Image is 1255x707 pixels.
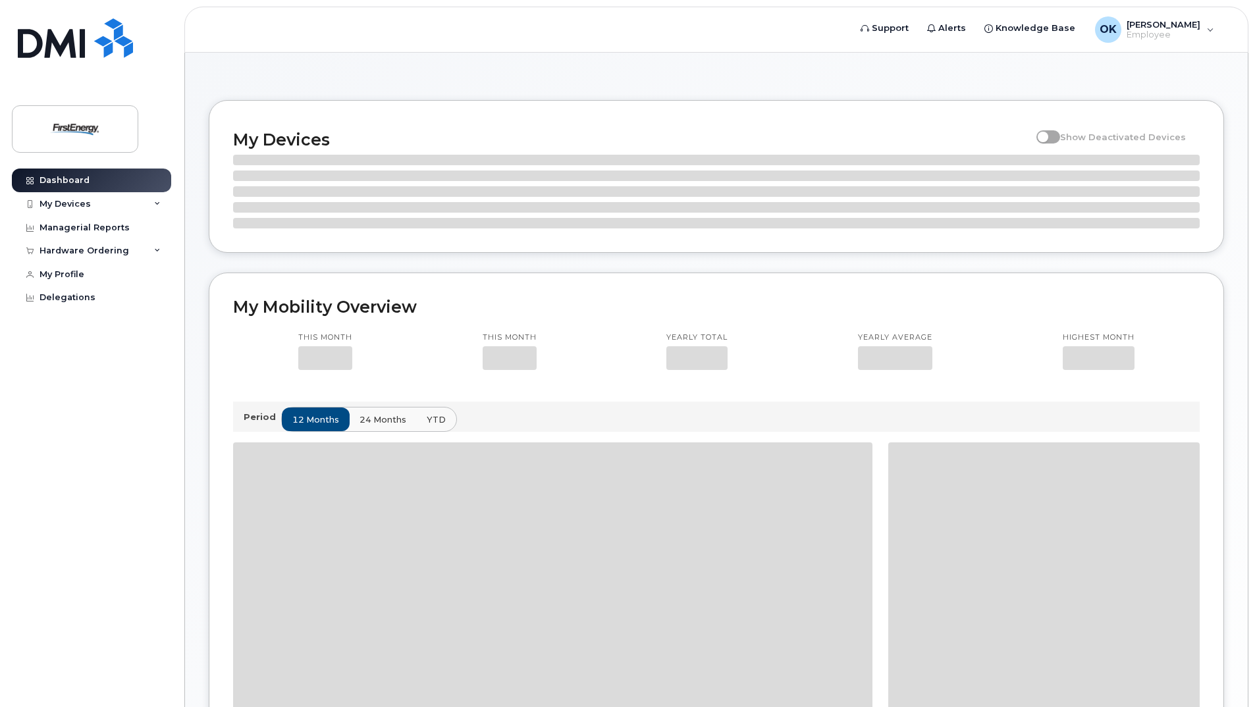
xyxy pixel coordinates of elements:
[244,411,281,423] p: Period
[233,130,1030,149] h2: My Devices
[1063,332,1135,343] p: Highest month
[666,332,728,343] p: Yearly total
[483,332,537,343] p: This month
[427,413,446,426] span: YTD
[298,332,352,343] p: This month
[1060,132,1186,142] span: Show Deactivated Devices
[233,297,1200,317] h2: My Mobility Overview
[1036,124,1047,135] input: Show Deactivated Devices
[858,332,932,343] p: Yearly average
[360,413,406,426] span: 24 months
